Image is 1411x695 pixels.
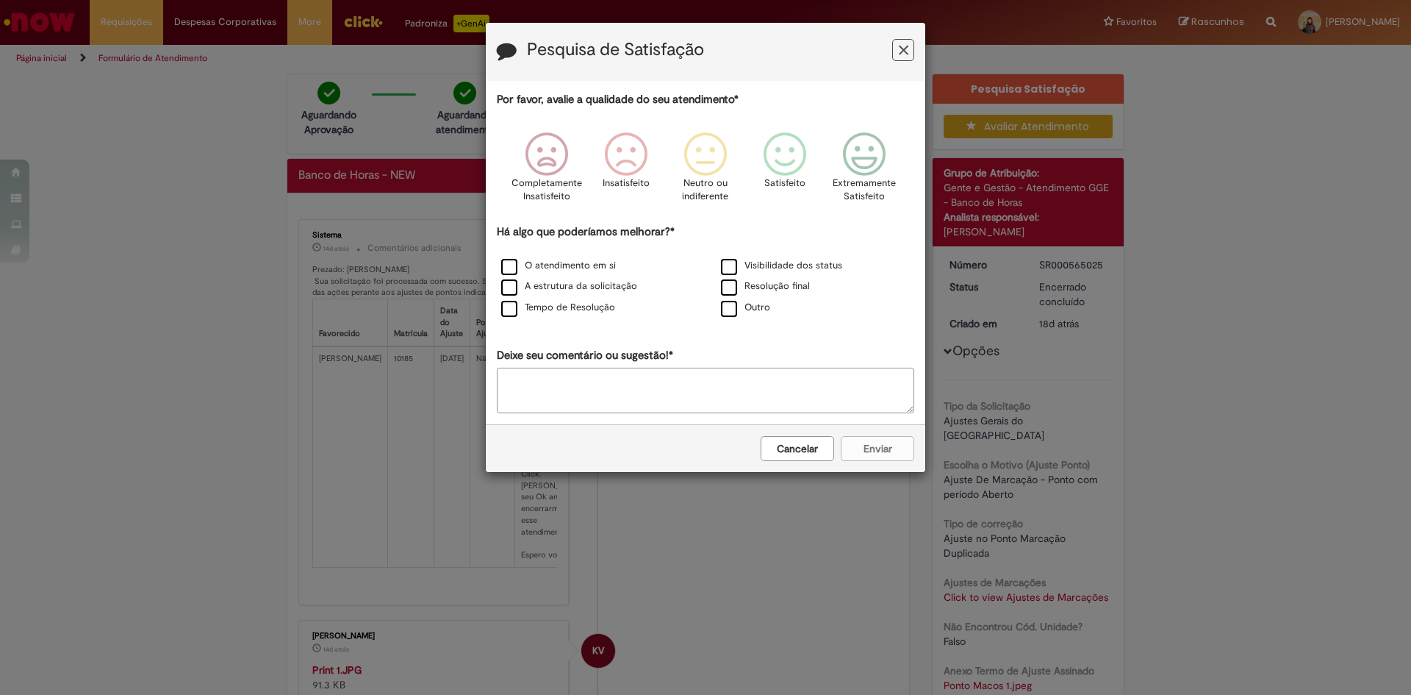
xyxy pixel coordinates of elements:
p: Insatisfeito [603,177,650,190]
label: Outro [721,301,770,315]
p: Extremamente Satisfeito [833,177,896,204]
label: Visibilidade dos status [721,259,842,273]
label: Por favor, avalie a qualidade do seu atendimento* [497,92,739,107]
p: Neutro ou indiferente [679,177,732,204]
label: Pesquisa de Satisfação [527,40,704,60]
div: Neutro ou indiferente [668,121,743,222]
label: A estrutura da solicitação [501,279,637,293]
p: Completamente Insatisfeito [511,177,582,204]
p: Satisfeito [764,177,805,190]
button: Cancelar [761,436,834,461]
label: Tempo de Resolução [501,301,615,315]
label: Deixe seu comentário ou sugestão!* [497,348,673,363]
label: O atendimento em si [501,259,616,273]
div: Satisfeito [747,121,822,222]
div: Há algo que poderíamos melhorar?* [497,224,914,319]
label: Resolução final [721,279,810,293]
div: Extremamente Satisfeito [827,121,902,222]
div: Completamente Insatisfeito [509,121,584,222]
div: Insatisfeito [589,121,664,222]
